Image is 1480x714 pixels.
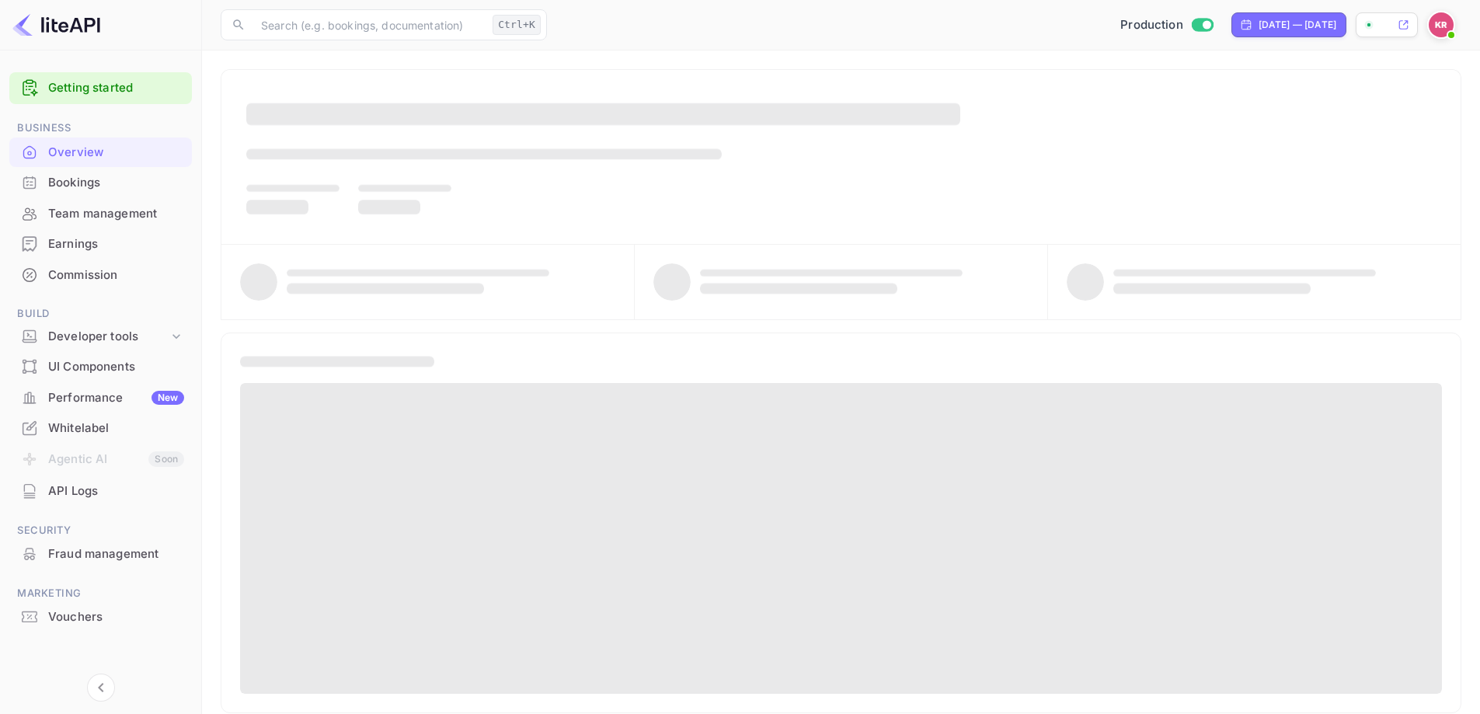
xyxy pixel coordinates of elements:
[1120,16,1183,34] span: Production
[9,585,192,602] span: Marketing
[9,323,192,350] div: Developer tools
[1429,12,1454,37] img: Kobus Roux
[9,229,192,259] div: Earnings
[1259,18,1336,32] div: [DATE] — [DATE]
[48,174,184,192] div: Bookings
[9,199,192,228] a: Team management
[9,120,192,137] span: Business
[48,608,184,626] div: Vouchers
[9,260,192,289] a: Commission
[151,391,184,405] div: New
[1231,12,1346,37] div: Click to change the date range period
[493,15,541,35] div: Ctrl+K
[9,476,192,507] div: API Logs
[9,383,192,412] a: PerformanceNew
[9,199,192,229] div: Team management
[9,413,192,444] div: Whitelabel
[9,72,192,104] div: Getting started
[48,358,184,376] div: UI Components
[48,389,184,407] div: Performance
[87,674,115,702] button: Collapse navigation
[9,383,192,413] div: PerformanceNew
[48,144,184,162] div: Overview
[48,482,184,500] div: API Logs
[48,328,169,346] div: Developer tools
[9,522,192,539] span: Security
[9,352,192,381] a: UI Components
[9,539,192,568] a: Fraud management
[9,539,192,569] div: Fraud management
[9,138,192,166] a: Overview
[9,413,192,442] a: Whitelabel
[1114,16,1219,34] div: Switch to Sandbox mode
[9,168,192,197] a: Bookings
[9,138,192,168] div: Overview
[9,305,192,322] span: Build
[48,545,184,563] div: Fraud management
[252,9,486,40] input: Search (e.g. bookings, documentation)
[48,266,184,284] div: Commission
[48,205,184,223] div: Team management
[9,602,192,631] a: Vouchers
[9,168,192,198] div: Bookings
[48,420,184,437] div: Whitelabel
[9,602,192,632] div: Vouchers
[48,235,184,253] div: Earnings
[9,260,192,291] div: Commission
[12,12,100,37] img: LiteAPI logo
[9,352,192,382] div: UI Components
[9,476,192,505] a: API Logs
[48,79,184,97] a: Getting started
[9,229,192,258] a: Earnings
